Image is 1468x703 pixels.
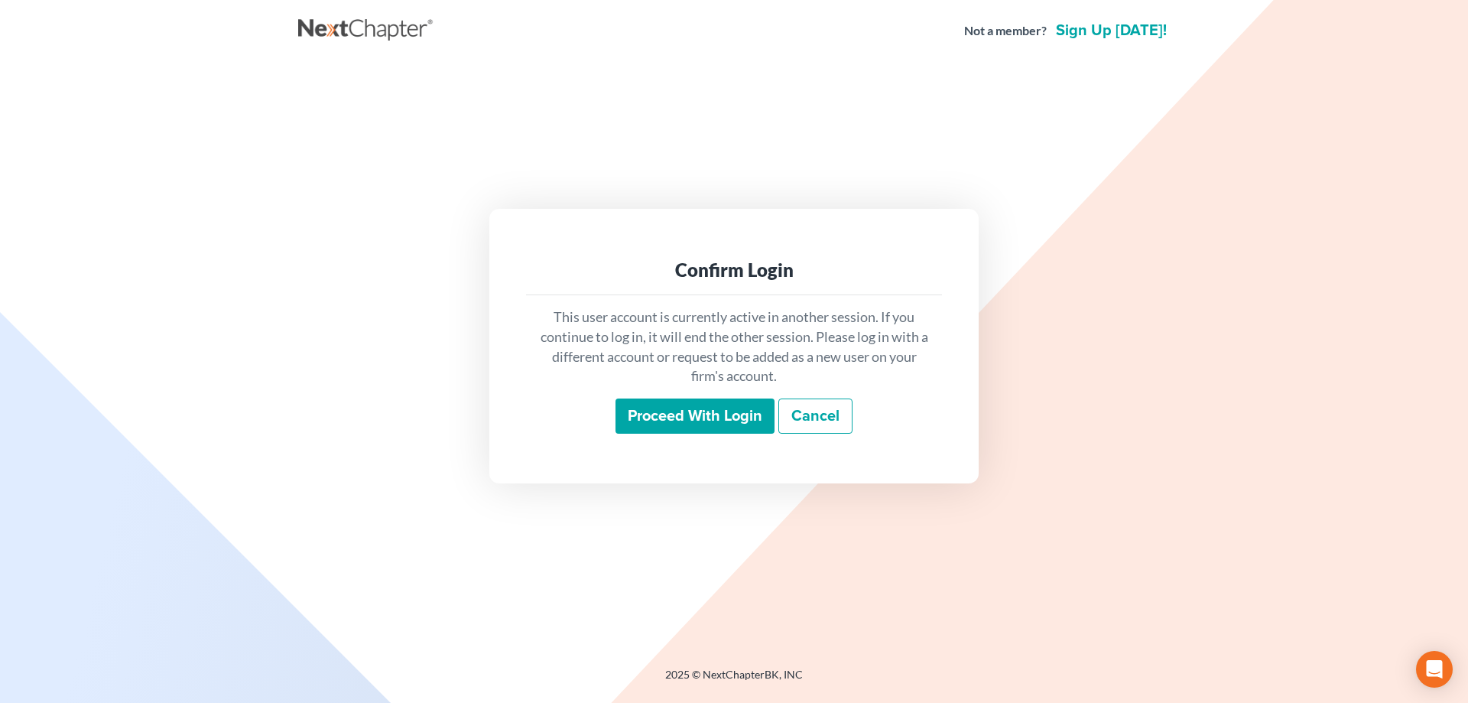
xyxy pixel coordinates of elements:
[778,399,853,434] a: Cancel
[964,22,1047,40] strong: Not a member?
[1416,651,1453,688] div: Open Intercom Messenger
[298,667,1170,695] div: 2025 © NextChapterBK, INC
[615,399,775,434] input: Proceed with login
[1053,23,1170,38] a: Sign up [DATE]!
[538,308,930,386] p: This user account is currently active in another session. If you continue to log in, it will end ...
[538,258,930,282] div: Confirm Login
